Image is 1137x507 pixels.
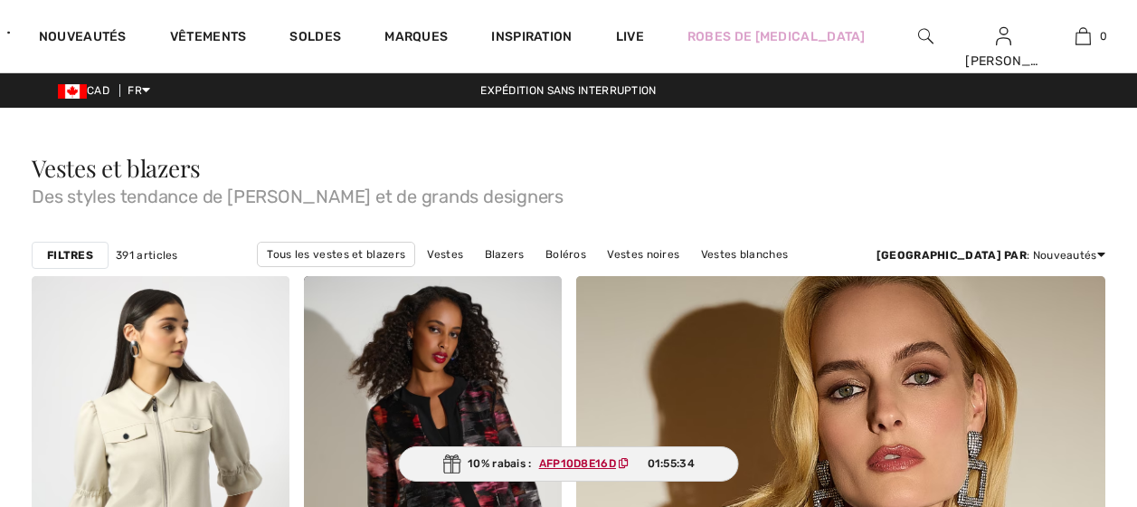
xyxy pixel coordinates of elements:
[384,29,448,48] a: Marques
[116,247,178,263] span: 391 articles
[1100,28,1107,44] span: 0
[481,267,629,291] a: Vestes [PERSON_NAME]
[876,247,1105,263] div: : Nouveautés
[257,242,415,267] a: Tous les vestes et blazers
[47,247,93,263] strong: Filtres
[687,27,866,46] a: Robes de [MEDICAL_DATA]
[648,455,695,472] span: 01:55:34
[32,180,1105,206] span: Des styles tendance de [PERSON_NAME] et de grands designers
[631,267,724,291] a: Vestes bleues
[170,29,247,48] a: Vêtements
[418,243,472,266] a: Vestes
[1045,25,1122,47] a: 0
[330,267,478,291] a: Vestes [PERSON_NAME]
[476,243,534,266] a: Blazers
[442,454,460,474] img: Gift.svg
[692,243,798,266] a: Vestes blanches
[7,14,10,51] img: 1ère Avenue
[539,457,616,470] ins: AFP10D8E16D
[58,84,87,99] img: Canadian Dollar
[1075,25,1091,47] img: Mon panier
[598,243,688,266] a: Vestes noires
[491,29,572,48] span: Inspiration
[32,152,201,184] span: Vestes et blazers
[918,25,933,47] img: recherche
[58,84,117,97] span: CAD
[289,29,341,48] a: Soldes
[616,27,644,46] a: Live
[128,84,150,97] span: FR
[965,52,1042,71] div: [PERSON_NAME]
[536,243,595,266] a: Boléros
[876,249,1027,262] strong: [GEOGRAPHIC_DATA] par
[996,25,1011,47] img: Mes infos
[39,29,127,48] a: Nouveautés
[398,446,739,482] div: 10% rabais :
[996,27,1011,44] a: Se connecter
